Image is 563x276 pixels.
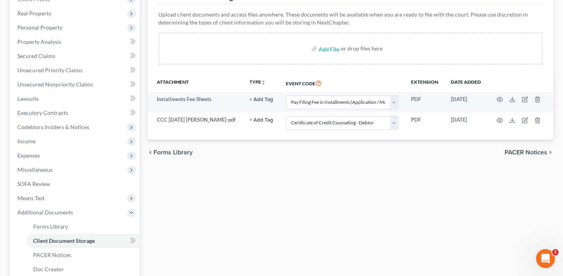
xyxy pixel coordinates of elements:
a: PACER Notices [27,248,140,262]
th: Extension [405,74,445,92]
td: CCC [DATE] [PERSON_NAME]-pdf [148,113,243,133]
span: Forms Library [154,149,193,156]
span: PACER Notices [505,149,547,156]
span: Additional Documents [17,209,73,216]
span: Miscellaneous [17,166,53,173]
a: Executory Contracts [11,106,140,120]
a: Unsecured Nonpriority Claims [11,77,140,92]
i: chevron_left [148,149,154,156]
td: PDF [405,113,445,133]
span: Lawsuits [17,95,39,102]
i: unfold_more [261,80,266,85]
span: Unsecured Priority Claims [17,67,83,73]
span: Client Document Storage [33,237,95,244]
th: Date added [445,74,487,92]
span: PACER Notices [33,252,71,258]
p: Upload client documents and access files anywhere. These documents will be available when you are... [159,11,543,26]
a: Secured Claims [11,49,140,63]
a: SOFA Review [11,177,140,191]
span: 1 [552,249,559,255]
a: Forms Library [27,220,140,234]
button: + Add Tag [250,97,273,102]
span: Real Property [17,10,51,17]
a: Unsecured Priority Claims [11,63,140,77]
iframe: Intercom live chat [536,249,555,268]
button: PACER Notices chevron_right [505,149,554,156]
a: + Add Tag [250,116,273,124]
span: Means Test [17,195,45,201]
td: [DATE] [445,113,487,133]
span: Forms Library [33,223,68,230]
span: Secured Claims [17,53,55,59]
td: [DATE] [445,92,487,113]
td: Installments Fee Sheets [148,92,243,113]
a: Client Document Storage [27,234,140,248]
th: Event Code [280,74,405,92]
button: chevron_left Forms Library [148,149,193,156]
td: PDF [405,92,445,113]
span: Expenses [17,152,40,159]
span: Property Analysis [17,38,61,45]
th: Attachment [148,74,243,92]
button: + Add Tag [250,118,273,123]
a: Lawsuits [11,92,140,106]
i: chevron_right [547,149,554,156]
button: TYPEunfold_more [250,80,266,85]
span: Doc Creator [33,266,64,272]
span: Personal Property [17,24,62,31]
div: or drop files here [341,45,383,53]
a: + Add Tag [250,96,273,103]
span: SOFA Review [17,180,50,187]
span: Unsecured Nonpriority Claims [17,81,93,88]
a: Property Analysis [11,35,140,49]
span: Executory Contracts [17,109,68,116]
span: Codebtors Insiders & Notices [17,124,89,130]
span: Income [17,138,36,145]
